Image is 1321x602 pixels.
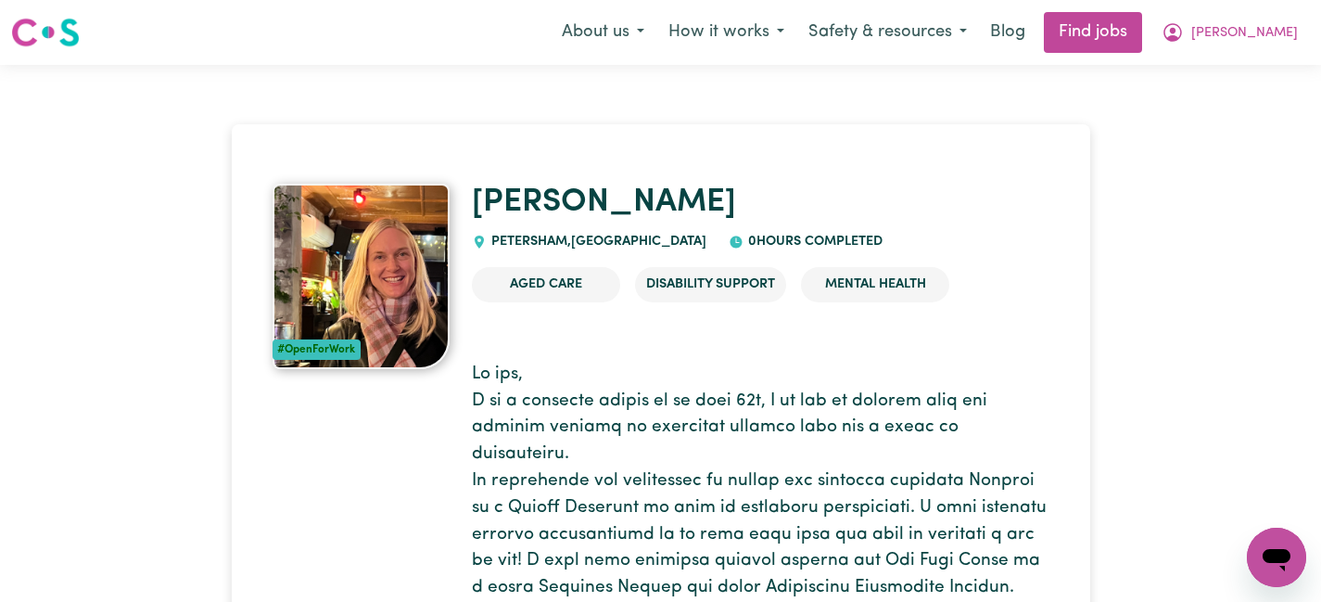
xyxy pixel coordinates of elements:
li: Aged Care [472,267,620,302]
button: Safety & resources [796,13,979,52]
a: [PERSON_NAME] [472,186,736,219]
a: Find jobs [1044,12,1142,53]
a: Blog [979,12,1036,53]
img: Careseekers logo [11,16,80,49]
li: Disability Support [635,267,786,302]
div: #OpenForWork [273,339,362,360]
button: My Account [1150,13,1310,52]
li: Mental Health [801,267,949,302]
button: About us [550,13,656,52]
span: PETERSHAM , [GEOGRAPHIC_DATA] [487,235,706,249]
img: Emily [273,184,451,369]
iframe: Button to launch messaging window, conversation in progress [1247,528,1306,587]
a: Emily's profile picture'#OpenForWork [273,184,451,369]
button: How it works [656,13,796,52]
span: [PERSON_NAME] [1191,23,1298,44]
span: 0 hours completed [743,235,883,249]
a: Careseekers logo [11,11,80,54]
